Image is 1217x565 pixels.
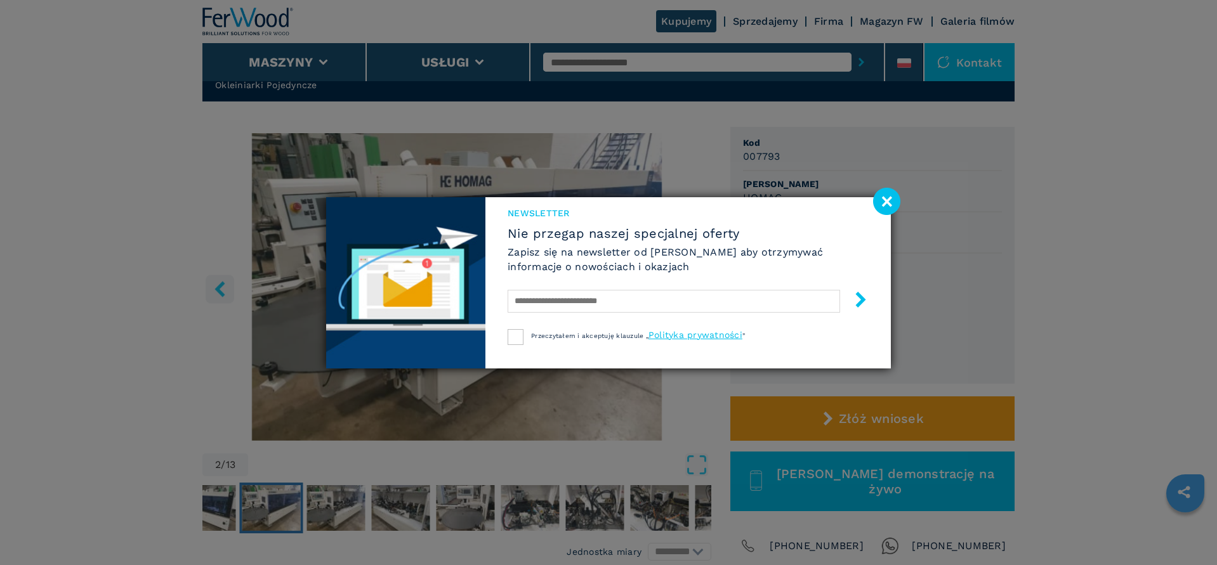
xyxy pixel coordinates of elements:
[326,197,485,368] img: Newsletter image
[508,226,869,241] span: Nie przegap naszej specjalnej oferty
[648,330,742,340] a: Polityka prywatności
[840,287,869,316] button: submit-button
[508,207,869,219] span: Newsletter
[531,332,648,339] span: Przeczytałem i akceptuję klauzule „
[742,332,745,339] span: ”
[508,245,869,274] h6: Zapisz się na newsletter od [PERSON_NAME] aby otrzymywać informacje o nowościach i okazjach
